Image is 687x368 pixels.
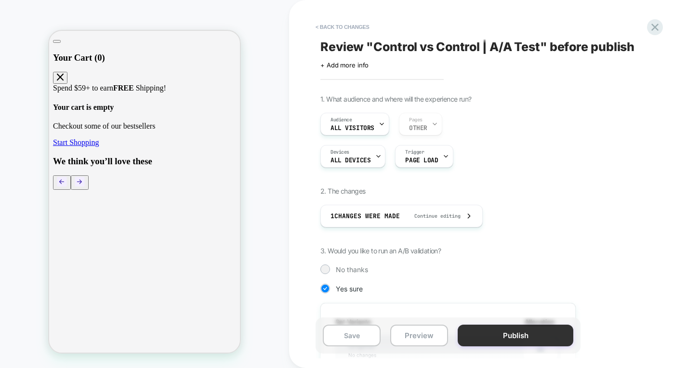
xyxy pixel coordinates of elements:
h3: Your Cart ( 0 ) [4,22,187,32]
span: ALL DEVICES [330,157,370,164]
span: Review " Control vs Control | A/A Test " before publish [320,39,634,54]
span: 1. What audience and where will the experience run? [320,95,471,103]
span: 3. Would you like to run an A/B validation? [320,247,441,255]
button: Close overlay [4,9,12,12]
button: Save [323,325,381,346]
button: Previous Slide [4,145,22,159]
h3: We think you’ll love these [4,125,187,136]
span: Spend $ 59 + to earn Shipping! [4,53,117,61]
button: Next Slide [22,145,40,159]
span: 2. The changes [320,187,366,195]
a: Start Shopping [4,107,50,116]
span: Continue editing [405,213,461,219]
button: Close cart [4,41,18,53]
button: Preview [390,325,448,346]
strong: FREE [64,53,85,61]
span: Trigger [405,149,424,156]
span: + Add more info [320,61,369,69]
span: No thanks [336,265,368,274]
h4: Your cart is empty [4,72,187,81]
span: Audience [330,117,352,123]
button: < Back to changes [311,19,374,35]
span: 1 Changes were made [330,212,400,220]
button: Publish [458,325,573,346]
span: Yes sure [336,285,363,293]
span: All Visitors [330,125,374,131]
p: Checkout some of our bestsellers [4,91,187,100]
span: Page Load [405,157,438,164]
span: Devices [330,149,349,156]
